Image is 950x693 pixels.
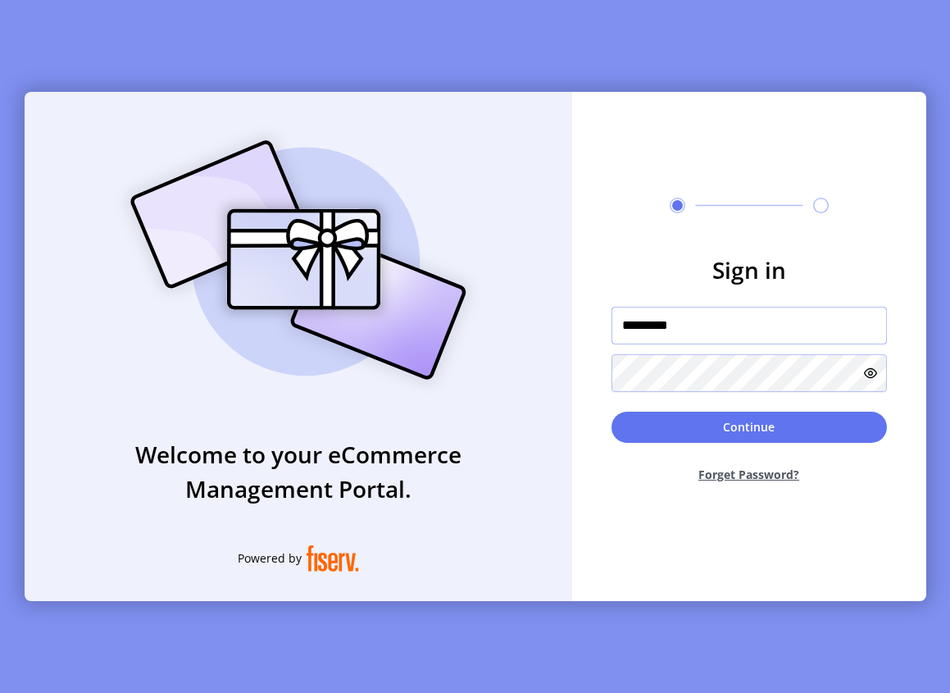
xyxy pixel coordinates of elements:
[106,122,491,398] img: card_Illustration.svg
[611,253,887,287] h3: Sign in
[611,453,887,496] button: Forget Password?
[238,549,302,567] span: Powered by
[611,412,887,443] button: Continue
[25,437,572,506] h3: Welcome to your eCommerce Management Portal.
